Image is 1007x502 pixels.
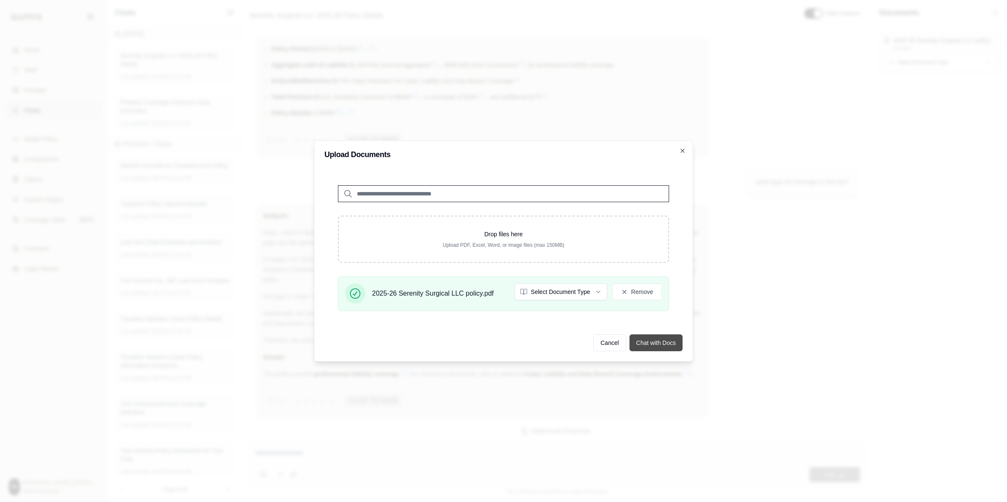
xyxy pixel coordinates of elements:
p: Upload PDF, Excel, Word, or image files (max 150MB) [352,242,655,248]
span: 2025-26 Serenity Surgical LLC policy.pdf [372,288,494,299]
button: Chat with Docs [629,334,683,351]
h2: Upload Documents [324,151,683,158]
button: Remove [612,283,662,300]
p: Drop files here [352,230,655,238]
button: Cancel [593,334,626,351]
